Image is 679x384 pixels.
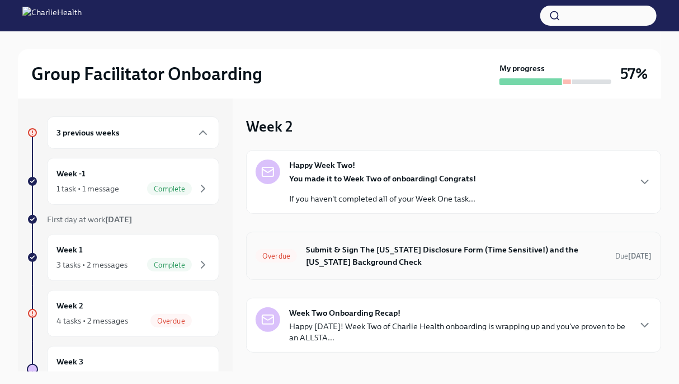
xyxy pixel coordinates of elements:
a: Week 13 tasks • 2 messagesComplete [27,234,219,281]
span: Overdue [256,252,297,260]
h6: Week -1 [56,167,86,180]
a: OverdueSubmit & Sign The [US_STATE] Disclosure Form (Time Sensitive!) and the [US_STATE] Backgrou... [256,241,652,270]
h6: Submit & Sign The [US_STATE] Disclosure Form (Time Sensitive!) and the [US_STATE] Background Check [306,243,606,268]
div: 3 tasks • 2 messages [56,259,128,270]
a: First day at work[DATE] [27,214,219,225]
h2: Group Facilitator Onboarding [31,63,262,85]
h3: 57% [620,64,648,84]
span: Overdue [150,317,192,325]
p: Happy [DATE]! Week Two of Charlie Health onboarding is wrapping up and you've proven to be an ALL... [289,321,629,343]
div: 4 tasks • 2 messages [56,315,128,326]
div: 4 tasks • 1 message [56,371,124,382]
h3: Week 2 [246,116,293,137]
p: If you haven't completed all of your Week One task... [289,193,476,204]
img: CharlieHealth [22,7,82,25]
strong: Happy Week Two! [289,160,355,171]
h6: Week 1 [56,243,83,256]
strong: [DATE] [628,252,652,260]
div: 3 previous weeks [47,116,219,149]
h6: Week 3 [56,355,83,368]
strong: You made it to Week Two of onboarding! Congrats! [289,174,476,184]
span: Due [615,252,652,260]
span: Complete [147,261,192,269]
h6: Week 2 [56,299,83,312]
span: Complete [147,185,192,193]
h6: 3 previous weeks [56,127,120,139]
span: First day at work [47,214,132,224]
a: Week -11 task • 1 messageComplete [27,158,219,205]
a: Week 24 tasks • 2 messagesOverdue [27,290,219,337]
strong: [DATE] [105,214,132,224]
strong: Week Two Onboarding Recap! [289,307,400,319]
div: 1 task • 1 message [56,183,119,194]
strong: My progress [499,63,545,74]
span: August 27th, 2025 10:00 [615,251,652,261]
